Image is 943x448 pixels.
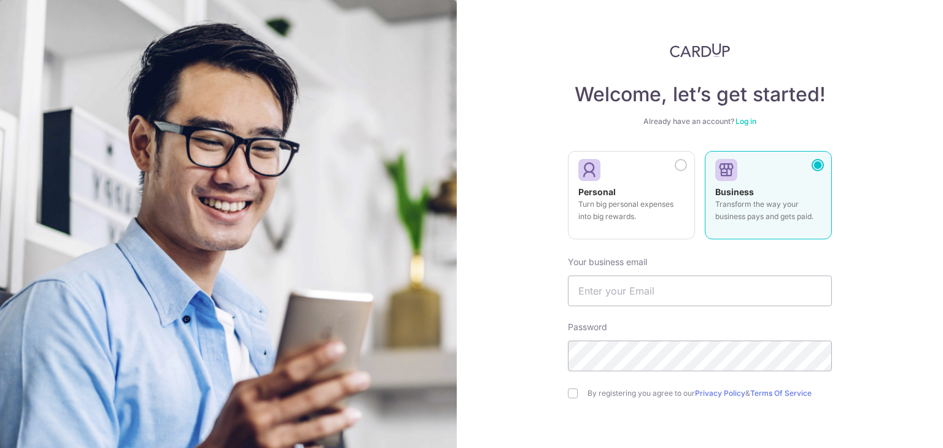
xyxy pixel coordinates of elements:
[735,117,756,126] a: Log in
[568,321,607,333] label: Password
[750,388,812,398] a: Terms Of Service
[578,198,685,223] p: Turn big personal expenses into big rewards.
[670,43,730,58] img: CardUp Logo
[568,82,832,107] h4: Welcome, let’s get started!
[715,187,754,197] strong: Business
[568,151,695,247] a: Personal Turn big personal expenses into big rewards.
[695,388,745,398] a: Privacy Policy
[588,388,832,398] label: By registering you agree to our &
[568,256,647,268] label: Your business email
[568,117,832,126] div: Already have an account?
[578,187,616,197] strong: Personal
[568,276,832,306] input: Enter your Email
[705,151,832,247] a: Business Transform the way your business pays and gets paid.
[715,198,821,223] p: Transform the way your business pays and gets paid.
